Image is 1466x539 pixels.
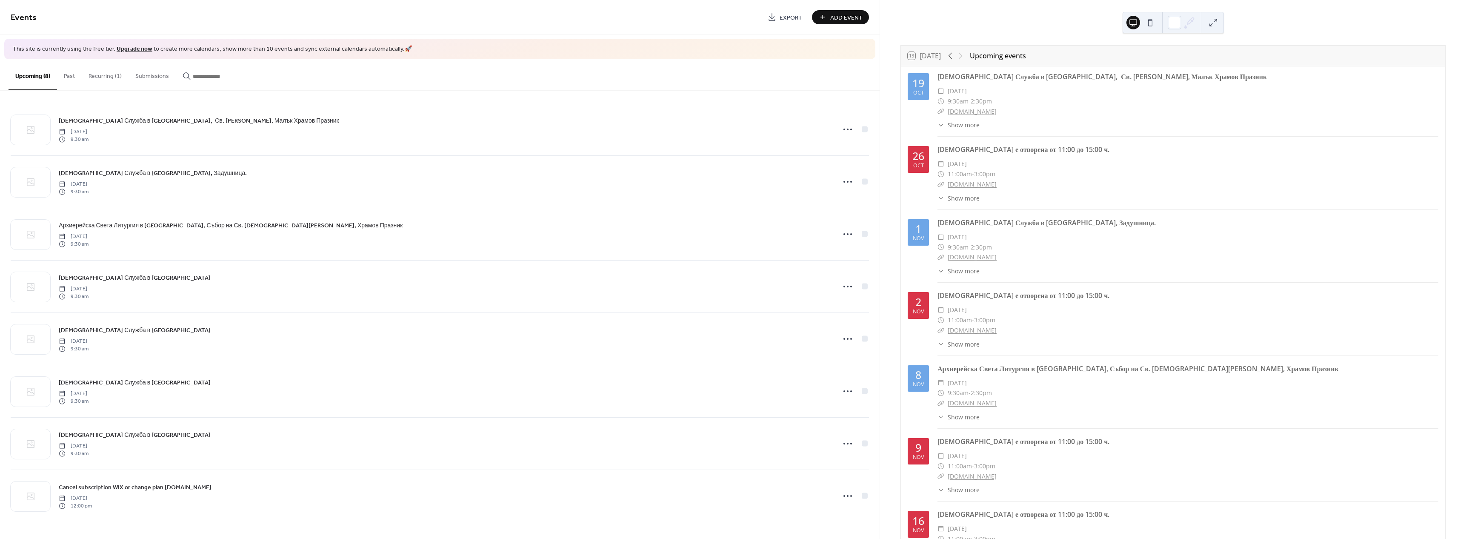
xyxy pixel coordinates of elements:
[937,267,944,275] div: ​
[937,218,1156,227] a: [DEMOGRAPHIC_DATA] Служба в [GEOGRAPHIC_DATA], Задушница.
[937,413,980,421] button: ​Show more
[948,461,972,471] span: 11:00am
[970,51,1026,61] div: Upcoming events
[59,168,247,178] a: [DEMOGRAPHIC_DATA] Служба в [GEOGRAPHIC_DATA], Задушница.
[937,398,944,408] div: ​
[915,370,921,380] div: 8
[974,461,995,471] span: 3:00pm
[59,494,92,502] span: [DATE]
[948,378,967,388] span: [DATE]
[59,293,89,301] span: 9:30 am
[937,451,944,461] div: ​
[59,430,211,440] a: [DEMOGRAPHIC_DATA] Служба в [GEOGRAPHIC_DATA]
[59,482,211,492] a: Cancel subscription WIX or change plan [DOMAIN_NAME]
[59,169,247,178] span: [DEMOGRAPHIC_DATA] Служба в [GEOGRAPHIC_DATA], Задушница.
[969,388,971,398] span: -
[59,128,89,135] span: [DATE]
[59,232,89,240] span: [DATE]
[913,382,924,387] div: Nov
[59,241,89,248] span: 9:30 am
[948,267,980,275] span: Show more
[937,325,944,335] div: ​
[937,106,944,117] div: ​
[948,399,997,407] a: [DOMAIN_NAME]
[59,221,403,230] span: Архиерейска Света Литургия в [GEOGRAPHIC_DATA], Събор на Св. [DEMOGRAPHIC_DATA][PERSON_NAME], Хра...
[937,159,944,169] div: ​
[937,340,980,349] button: ​Show more
[59,273,211,283] a: [DEMOGRAPHIC_DATA] Служба в [GEOGRAPHIC_DATA]
[59,221,403,230] a: Архиерейска Света Литургия в [GEOGRAPHIC_DATA], Събор на Св. [DEMOGRAPHIC_DATA][PERSON_NAME], Хра...
[129,59,176,89] button: Submissions
[971,242,992,252] span: 2:30pm
[59,188,89,196] span: 9:30 am
[812,10,869,24] a: Add Event
[59,442,89,450] span: [DATE]
[937,86,944,96] div: ​
[972,169,974,179] span: -
[937,72,1267,81] a: [DEMOGRAPHIC_DATA] Служба в [GEOGRAPHIC_DATA], Св. [PERSON_NAME], Малък Храмов Празник
[937,378,944,388] div: ​
[937,169,944,179] div: ​
[948,305,967,315] span: [DATE]
[912,78,924,89] div: 19
[913,90,924,96] div: Oct
[57,59,82,89] button: Past
[948,169,972,179] span: 11:00am
[59,180,89,188] span: [DATE]
[937,194,944,203] div: ​
[969,96,971,106] span: -
[948,326,997,334] a: [DOMAIN_NAME]
[937,413,944,421] div: ​
[948,388,969,398] span: 9:30am
[937,340,944,349] div: ​
[11,9,37,26] span: Events
[948,340,980,349] span: Show more
[59,398,89,405] span: 9:30 am
[948,472,997,480] a: [DOMAIN_NAME]
[912,151,924,161] div: 26
[912,516,924,526] div: 16
[937,510,1109,519] a: [DEMOGRAPHIC_DATA] е отворена от 11:00 до 15:00 ч.
[915,224,921,234] div: 1
[937,485,944,494] div: ​
[59,378,211,387] a: [DEMOGRAPHIC_DATA] Служба в [GEOGRAPHIC_DATA]
[780,13,802,22] span: Export
[937,120,944,129] div: ​
[937,179,944,189] div: ​
[937,145,1109,154] a: [DEMOGRAPHIC_DATA] е отворена от 11:00 до 15:00 ч.
[948,253,997,261] a: [DOMAIN_NAME]
[59,136,89,143] span: 9:30 am
[937,267,980,275] button: ​Show more
[59,378,211,387] span: [DEMOGRAPHIC_DATA] Служба в [GEOGRAPHIC_DATA]
[948,96,969,106] span: 9:30am
[915,442,921,453] div: 9
[937,232,944,242] div: ​
[913,528,924,533] div: Nov
[948,315,972,325] span: 11:00am
[913,309,924,315] div: Nov
[59,116,339,126] a: [DEMOGRAPHIC_DATA] Служба в [GEOGRAPHIC_DATA], Св. [PERSON_NAME], Малък Храмов Празник
[937,524,944,534] div: ​
[82,59,129,89] button: Recurring (1)
[937,388,944,398] div: ​
[974,315,995,325] span: 3:00pm
[937,305,944,315] div: ​
[972,315,974,325] span: -
[59,390,89,397] span: [DATE]
[13,45,412,54] span: This site is currently using the free tier. to create more calendars, show more than 10 events an...
[937,242,944,252] div: ​
[59,450,89,458] span: 9:30 am
[830,13,863,22] span: Add Event
[913,455,924,460] div: Nov
[117,43,152,55] a: Upgrade now
[937,485,980,494] button: ​Show more
[948,159,967,169] span: [DATE]
[915,297,921,307] div: 2
[948,107,997,115] a: [DOMAIN_NAME]
[948,451,967,461] span: [DATE]
[937,252,944,262] div: ​
[9,59,57,90] button: Upcoming (8)
[948,86,967,96] span: [DATE]
[913,163,924,169] div: Oct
